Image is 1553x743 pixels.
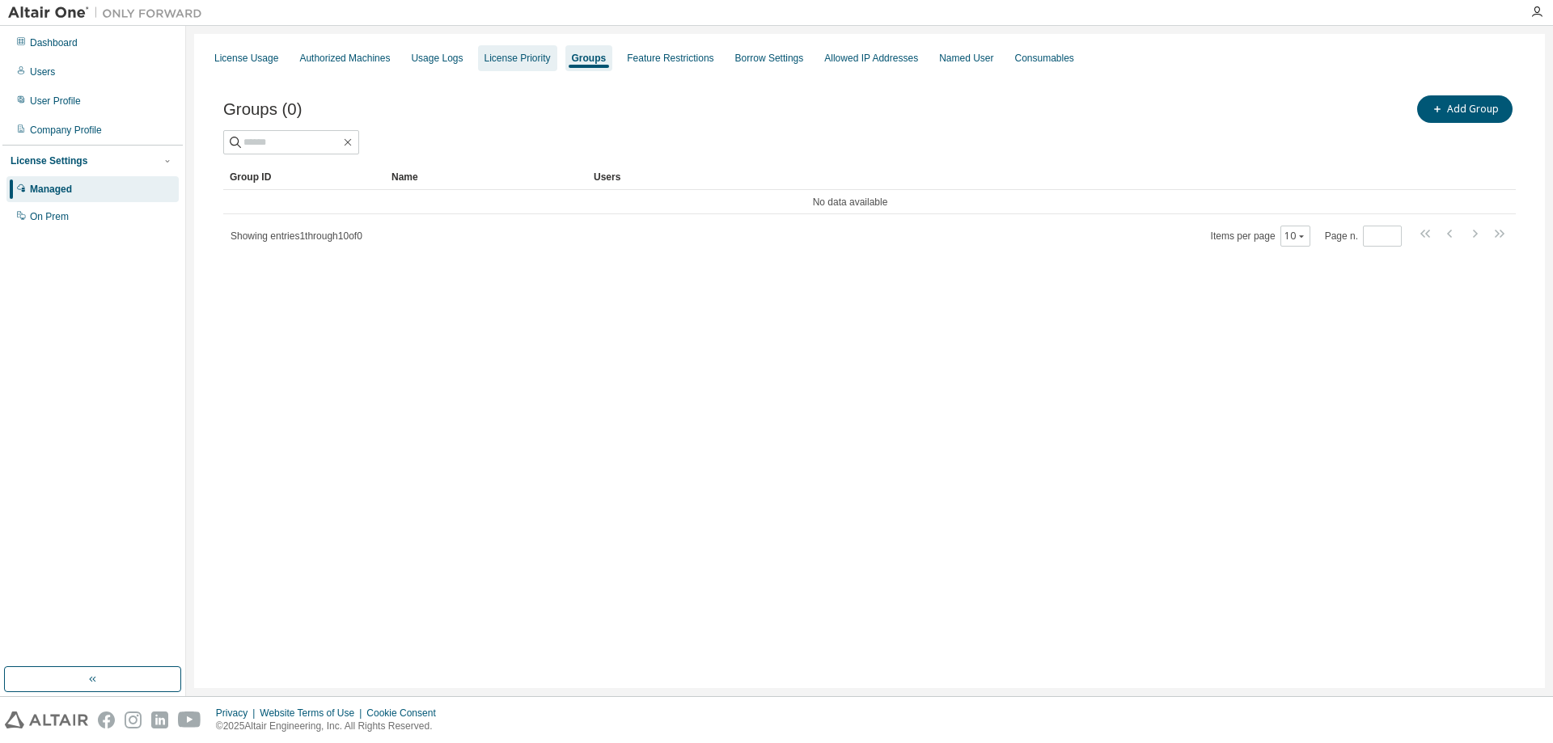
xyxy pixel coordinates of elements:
[366,707,445,720] div: Cookie Consent
[223,100,302,119] span: Groups (0)
[30,124,102,137] div: Company Profile
[214,52,278,65] div: License Usage
[824,52,918,65] div: Allowed IP Addresses
[594,164,1470,190] div: Users
[30,65,55,78] div: Users
[1325,226,1402,247] span: Page n.
[5,711,88,728] img: altair_logo.svg
[216,720,446,733] p: © 2025 Altair Engineering, Inc. All Rights Reserved.
[231,230,362,242] span: Showing entries 1 through 10 of 0
[299,52,390,65] div: Authorized Machines
[939,52,993,65] div: Named User
[411,52,463,65] div: Usage Logs
[151,711,168,728] img: linkedin.svg
[391,164,581,190] div: Name
[30,183,72,196] div: Managed
[1211,226,1310,247] span: Items per page
[230,164,379,190] div: Group ID
[572,52,607,65] div: Groups
[98,711,115,728] img: facebook.svg
[216,707,260,720] div: Privacy
[1015,52,1074,65] div: Consumables
[30,95,81,108] div: User Profile
[485,52,551,65] div: License Priority
[8,5,210,21] img: Altair One
[260,707,366,720] div: Website Terms of Use
[735,52,804,65] div: Borrow Settings
[30,210,69,223] div: On Prem
[1284,230,1306,243] button: 10
[223,190,1477,214] td: No data available
[11,154,87,167] div: License Settings
[627,52,713,65] div: Feature Restrictions
[178,711,201,728] img: youtube.svg
[1417,95,1513,123] button: Add Group
[30,36,78,49] div: Dashboard
[125,711,142,728] img: instagram.svg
